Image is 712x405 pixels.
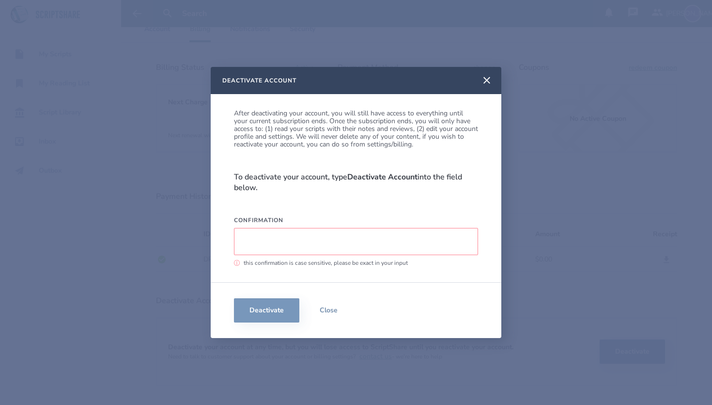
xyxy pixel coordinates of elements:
button: Close [299,298,357,323]
button: Deactivate [234,298,299,323]
label: this confirmation is case sensitive, please be exact in your input [234,259,478,267]
p: After deactivating your account, you will still have access to everything until your current subs... [234,110,478,148]
p: To deactivate your account, type into the field below. [234,172,478,193]
strong: Deactivate Account [347,172,418,182]
label: Confirmation [234,216,478,224]
h2: Deactivate Account [222,77,296,84]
